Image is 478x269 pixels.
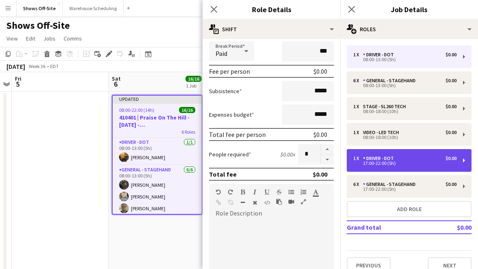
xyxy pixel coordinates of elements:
div: $0.00 [314,130,327,139]
a: View [3,33,21,44]
button: Italic [252,189,258,195]
button: Insert video [288,199,294,205]
div: 17:00-22:00 (5h) [353,161,457,165]
button: Decrease [321,155,334,165]
div: Updated [113,96,202,102]
div: 08:00-13:00 (5h) [353,58,457,62]
a: Comms [60,33,85,44]
div: 1 x [353,156,363,161]
button: Warehouse Scheduling [63,0,124,16]
div: Driver - DOT [363,156,397,161]
div: $0.00 [314,67,327,75]
button: Bold [240,189,245,195]
div: General - Stagehand [363,181,419,187]
div: 08:00-18:00 (10h) [353,135,457,139]
td: $0.00 [433,221,472,234]
div: Video - LED Tech [363,130,402,135]
div: $0.00 [446,104,457,109]
span: 5 [14,79,21,89]
label: People required [209,151,251,158]
div: $0.00 [446,78,457,83]
div: 08:00-18:00 (10h) [353,109,457,113]
button: Undo [216,189,221,195]
div: Driver - DOT [363,52,397,58]
div: 08:00-13:00 (5h) [353,83,457,88]
button: Strikethrough [276,189,282,195]
button: Text Color [313,189,318,195]
app-job-card: Updated08:00-22:00 (14h)16/16410401 | Praise On The Hill - [DATE] - [GEOGRAPHIC_DATA], [GEOGRAPHI... [112,95,203,215]
span: View [6,35,18,42]
div: 6 x [353,181,363,187]
div: 6 x [353,78,363,83]
div: Stage - SL260 Tech [363,104,409,109]
h1: Shows Off-Site [6,19,70,32]
button: Unordered List [288,189,294,195]
span: Paid [216,49,227,58]
div: 17:00-22:00 (5h) [353,187,457,191]
div: 1 x [353,52,363,58]
button: Fullscreen [301,199,306,205]
button: Add role [347,201,472,217]
h3: Role Details [203,4,340,15]
div: 1 Job [186,83,201,89]
span: Week 36 [27,63,47,69]
div: $0.00 [446,130,457,135]
label: Subsistence [209,88,242,95]
span: Sat [112,75,121,82]
span: 6 Roles [181,129,195,135]
div: $0.00 [446,52,457,58]
span: 08:00-22:00 (14h) [119,107,154,113]
div: Shift [203,19,340,39]
span: 6 [111,79,121,89]
div: Fee per person [209,67,250,75]
button: Paste as plain text [276,199,282,205]
div: $0.00 [446,156,457,161]
button: Horizontal Line [240,199,245,206]
button: Underline [264,189,270,195]
button: Shows Off-Site [17,0,63,16]
span: Fri [15,75,21,82]
button: Redo [228,189,233,195]
label: Expenses budget [209,111,254,118]
span: Comms [64,35,82,42]
button: Clear Formatting [252,199,258,206]
div: $0.00 [313,170,327,178]
td: Grand total [347,221,433,234]
div: 1 x [353,104,363,109]
div: 1 x [353,130,363,135]
a: Edit [23,33,38,44]
div: $0.00 [446,181,457,187]
app-card-role: General - Stagehand6/608:00-13:00 (5h)[PERSON_NAME][PERSON_NAME][PERSON_NAME] [113,165,202,252]
div: [DATE] [6,62,25,70]
button: Ordered List [301,189,306,195]
span: 16/16 [179,107,195,113]
span: Edit [26,35,35,42]
app-card-role: Driver - DOT1/108:00-13:00 (5h)[PERSON_NAME] [113,138,202,165]
div: EDT [50,63,59,69]
div: Total fee per person [209,130,266,139]
span: Jobs [43,35,55,42]
h3: Job Details [340,4,478,15]
h3: 410401 | Praise On The Hill - [DATE] - [GEOGRAPHIC_DATA], [GEOGRAPHIC_DATA] [113,114,202,128]
a: Jobs [40,33,59,44]
div: Roles [340,19,478,39]
div: Total fee [209,170,237,178]
div: General - Stagehand [363,78,419,83]
div: $0.00 x [280,151,295,158]
button: Increase [321,144,334,155]
span: 16/16 [186,76,202,82]
button: HTML Code [264,199,270,206]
